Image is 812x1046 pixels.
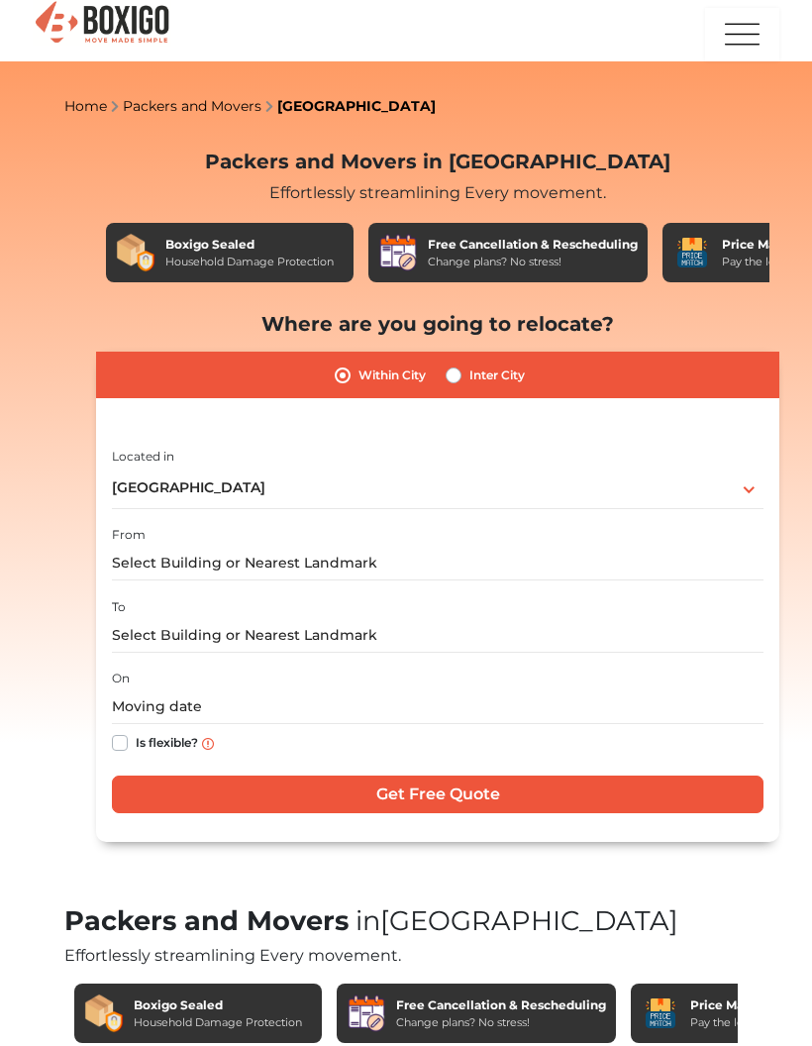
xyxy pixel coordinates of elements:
[84,994,124,1033] img: Boxigo Sealed
[722,9,761,61] img: menu
[165,236,334,254] div: Boxigo Sealed
[428,236,638,254] div: Free Cancellation & Rescheduling
[112,689,763,724] input: Moving date
[469,364,525,387] label: Inter City
[355,904,380,937] span: in
[134,996,302,1014] div: Boxigo Sealed
[116,233,155,272] img: Boxigo Sealed
[96,181,779,205] div: Effortlessly streamlining Every movement.
[347,994,386,1033] img: Free Cancellation & Rescheduling
[112,598,126,616] label: To
[96,312,779,336] h2: Where are you going to relocate?
[396,1014,606,1031] div: Change plans? No stress!
[123,97,261,115] a: Packers and Movers
[136,731,198,752] label: Is flexible?
[165,254,334,270] div: Household Damage Protection
[358,364,426,387] label: Within City
[64,905,748,938] h1: Packers and Movers
[112,546,763,580] input: Select Building or Nearest Landmark
[672,233,712,272] img: Price Match Guarantee
[641,994,680,1033] img: Price Match Guarantee
[112,526,146,544] label: From
[64,946,401,965] span: Effortlessly streamlining Every movement.
[96,150,779,173] h2: Packers and Movers in [GEOGRAPHIC_DATA]
[202,738,214,750] img: info
[112,618,763,653] input: Select Building or Nearest Landmark
[428,254,638,270] div: Change plans? No stress!
[349,904,678,937] span: [GEOGRAPHIC_DATA]
[112,670,130,687] label: On
[396,996,606,1014] div: Free Cancellation & Rescheduling
[277,97,436,115] a: [GEOGRAPHIC_DATA]
[64,97,107,115] a: Home
[378,233,418,272] img: Free Cancellation & Rescheduling
[112,776,763,813] input: Get Free Quote
[112,478,265,496] span: [GEOGRAPHIC_DATA]
[112,448,174,466] label: Located in
[134,1014,302,1031] div: Household Damage Protection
